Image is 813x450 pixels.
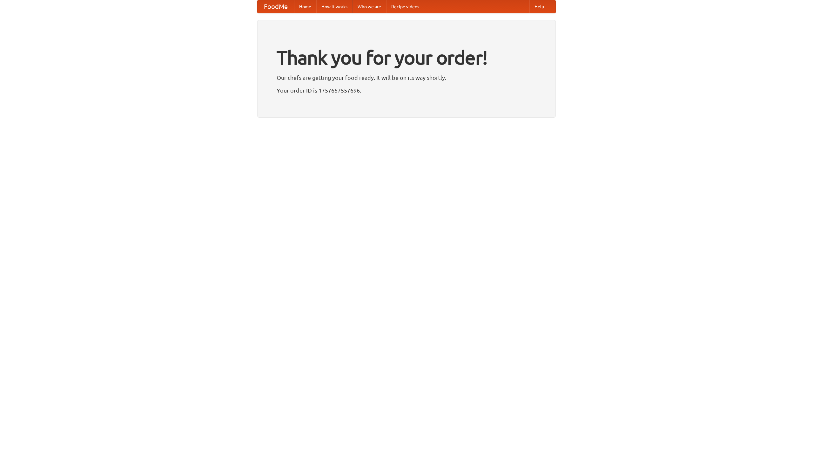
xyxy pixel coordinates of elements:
a: Who we are [353,0,386,13]
a: Recipe videos [386,0,424,13]
a: Home [294,0,316,13]
a: How it works [316,0,353,13]
h1: Thank you for your order! [277,42,536,73]
p: Your order ID is 1757657557696. [277,86,536,95]
a: FoodMe [258,0,294,13]
p: Our chefs are getting your food ready. It will be on its way shortly. [277,73,536,82]
a: Help [529,0,549,13]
